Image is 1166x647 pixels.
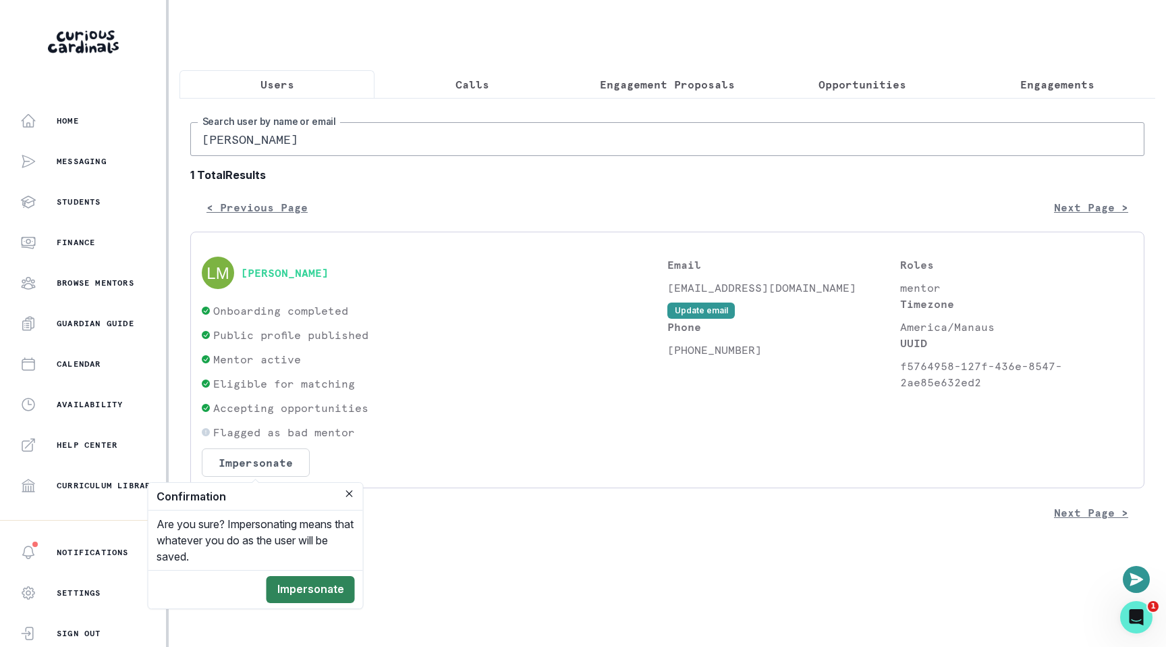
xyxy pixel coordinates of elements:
[213,424,355,440] p: Flagged as bad mentor
[190,167,1144,183] b: 1 Total Results
[57,399,123,410] p: Availability
[900,335,1133,351] p: UUID
[455,76,489,93] p: Calls
[1123,566,1150,593] button: Open or close messaging widget
[213,376,355,392] p: Eligible for matching
[57,359,101,369] p: Calendar
[241,266,329,280] button: [PERSON_NAME]
[900,280,1133,296] p: mentor
[818,76,906,93] p: Opportunities
[600,76,735,93] p: Engagement Proposals
[148,483,363,511] header: Confirmation
[57,547,129,558] p: Notifications
[900,358,1133,390] p: f5764958-127f-436e-8547-2ae85e632ed2
[57,156,107,167] p: Messaging
[1120,601,1153,633] iframe: Intercom live chat
[213,400,368,416] p: Accepting opportunities
[900,257,1133,273] p: Roles
[57,197,101,207] p: Students
[667,257,900,273] p: Email
[1020,76,1094,93] p: Engagements
[267,576,355,603] button: Impersonate
[1148,601,1159,612] span: 1
[667,303,735,319] button: Update email
[667,319,900,335] p: Phone
[213,303,348,319] p: Onboarding completed
[1038,499,1144,526] button: Next Page >
[57,278,134,288] p: Browse Mentors
[148,511,363,570] div: Are you sure? Impersonating means that whatever you do as the user will be saved.
[260,76,294,93] p: Users
[213,351,301,367] p: Mentor active
[57,628,101,639] p: Sign Out
[341,486,358,502] button: Close
[57,588,101,598] p: Settings
[667,342,900,358] p: [PHONE_NUMBER]
[202,257,234,289] img: svg
[213,327,368,343] p: Public profile published
[667,280,900,296] p: [EMAIL_ADDRESS][DOMAIN_NAME]
[57,115,79,126] p: Home
[57,237,95,248] p: Finance
[900,296,1133,312] p: Timezone
[48,30,119,53] img: Curious Cardinals Logo
[202,448,310,477] button: Impersonate
[57,480,157,491] p: Curriculum Library
[57,440,117,450] p: Help Center
[1038,194,1144,221] button: Next Page >
[57,318,134,329] p: Guardian Guide
[900,319,1133,335] p: America/Manaus
[190,194,324,221] button: < Previous Page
